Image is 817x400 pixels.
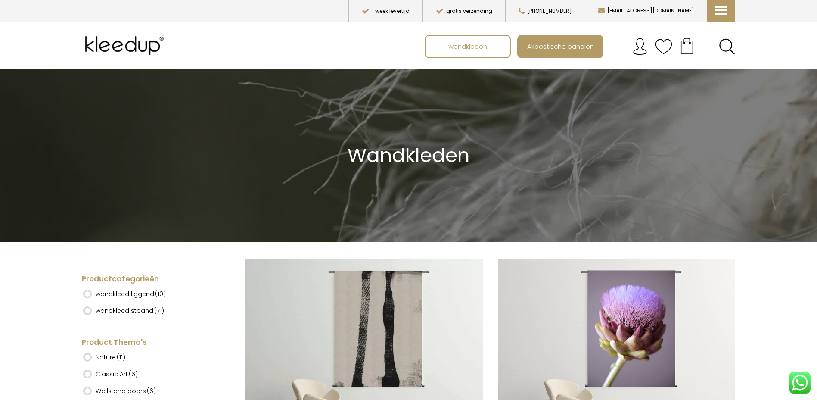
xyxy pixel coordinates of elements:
[129,370,138,378] span: (6)
[426,36,510,57] a: wandkleden
[631,38,649,55] img: account.svg
[82,337,213,348] h4: Product Thema's
[96,367,138,381] label: Classic Art
[425,35,742,58] nav: Main menu
[117,353,125,362] span: (11)
[154,306,164,315] span: (71)
[719,38,735,55] a: Search
[96,287,166,301] label: wandkleed liggend
[518,36,603,57] a: Akoestische panelen
[348,142,469,169] span: Wandkleden
[96,303,164,318] label: wandkleed staand
[82,28,171,63] img: Kleedup
[155,290,166,298] span: (10)
[82,274,213,284] h4: Productcategorieën
[522,38,599,54] span: Akoestische panelen
[96,384,156,398] label: Walls and doors
[672,35,702,56] a: Your cart
[147,387,156,395] span: (6)
[96,350,125,365] label: Nature
[655,38,672,55] img: verlanglijstje.svg
[444,38,492,54] span: wandkleden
